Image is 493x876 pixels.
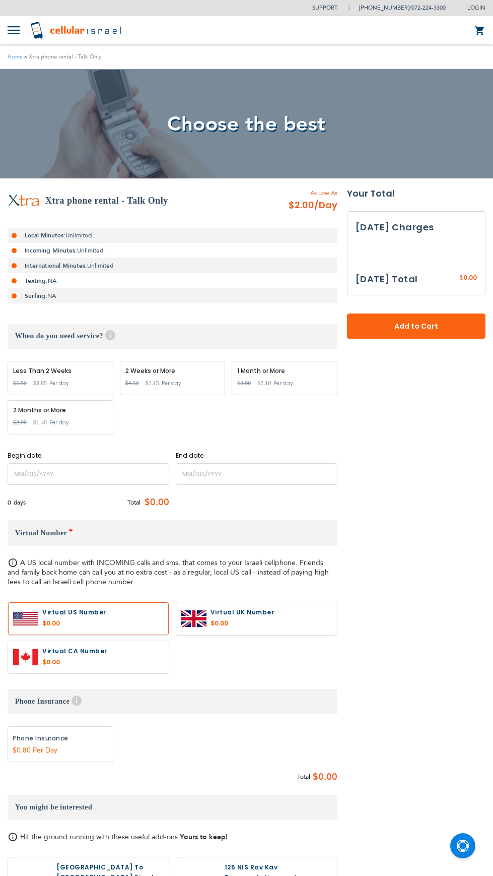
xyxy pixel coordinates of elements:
span: Total [297,772,310,782]
span: $2.00 [13,419,27,426]
strong: Surfing: [25,292,47,300]
span: Total [127,498,140,507]
h3: Phone Insurance [8,689,337,714]
li: Xtra phone rental - Talk Only [23,52,101,61]
span: Help [105,330,115,340]
h3: [DATE] Charges [356,220,477,235]
strong: International Minutes: [25,262,87,270]
span: $ [313,770,318,785]
span: Login [467,4,485,12]
div: Less Than 2 Weeks [13,366,108,376]
span: $3.00 [237,380,251,387]
span: $1.40 [33,419,47,426]
li: NA [8,288,337,303]
span: $4.50 [125,380,139,387]
span: /Day [314,198,337,213]
input: MM/DD/YYYY [176,463,337,485]
span: You might be interested [15,803,92,811]
span: Help [72,696,82,706]
li: Unlimited [8,228,337,243]
span: $3.15 [146,380,159,387]
button: Add to Cart [347,314,485,339]
span: $3.85 [33,380,47,387]
h2: Xtra phone rental - Talk Only [45,193,168,208]
img: Cellular Israel [30,20,125,40]
label: End date [176,452,337,459]
a: Support [312,4,337,12]
strong: Incoming Minutes: [25,246,77,255]
span: 0.00 [318,770,337,785]
li: Unlimited [8,258,337,273]
li: NA [8,273,337,288]
strong: Texting: [25,277,48,285]
span: A US local number with INCOMING calls and sms, that comes to your Israeli cellphone. Friends and ... [8,558,329,587]
div: 2 Weeks or More [125,366,220,376]
span: Per day [49,379,69,388]
a: 072-224-3300 [411,4,446,12]
strong: Your Total [347,186,485,201]
li: Unlimited [8,243,337,258]
span: 0 [8,498,14,507]
strong: Yours to keep! [180,832,228,842]
span: Per day [49,418,69,427]
strong: Local Minutes: [25,231,65,239]
div: 2 Months or More [13,406,108,415]
span: $ [459,274,463,283]
h3: [DATE] Total [356,272,418,287]
input: MM/DD/YYYY [8,463,169,485]
span: Choose the best [167,110,326,138]
span: $5.50 [13,380,27,387]
span: Add to Cart [380,321,452,332]
div: 1 Month or More [237,366,332,376]
img: Xtra phone rental - Talk Only [8,194,40,207]
span: Per day [162,379,181,388]
li: / [349,1,446,15]
img: Toggle Menu [8,26,20,34]
a: Home [8,53,23,60]
span: 0.00 [463,273,477,282]
span: $2.00 [289,198,337,213]
span: $0.00 [140,495,169,510]
a: [PHONE_NUMBER] [359,4,409,12]
span: days [14,498,26,507]
span: Per day [273,379,293,388]
span: Hit the ground running with these useful add-ons. [20,832,228,842]
span: Virtual Number [15,529,67,537]
label: Begin date [8,452,169,459]
h3: When do you need service? [8,324,337,349]
span: As Low As [261,189,337,198]
span: $2.10 [257,380,271,387]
